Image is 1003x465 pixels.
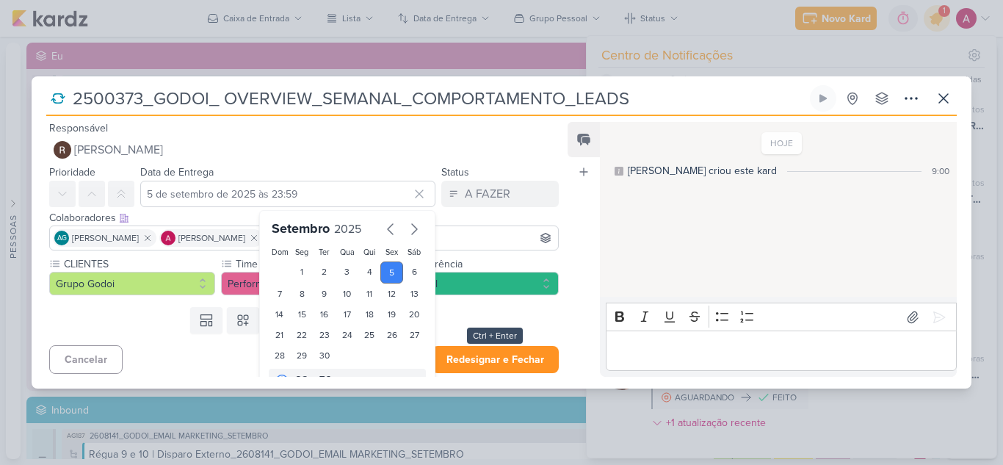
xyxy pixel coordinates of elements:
[140,166,214,179] label: Data de Entrega
[54,141,71,159] img: Rafael Dornelles
[161,231,175,245] img: Alessandra Gomes
[74,141,163,159] span: [PERSON_NAME]
[314,262,336,284] div: 2
[49,345,123,374] button: Cancelar
[432,346,559,373] button: Redesignar e Fechar
[380,262,403,284] div: 5
[314,304,336,325] div: 16
[49,166,95,179] label: Prioridade
[178,231,245,245] span: [PERSON_NAME]
[817,93,829,104] div: Ligar relógio
[291,262,314,284] div: 1
[358,284,381,304] div: 11
[291,345,314,366] div: 29
[358,262,381,284] div: 4
[334,222,361,237] span: 2025
[269,325,292,345] div: 21
[380,284,403,304] div: 12
[338,247,355,259] div: Qua
[291,284,314,304] div: 8
[291,325,314,345] div: 22
[314,284,336,304] div: 9
[62,256,215,272] label: CLIENTES
[406,247,423,259] div: Sáb
[380,304,403,325] div: 19
[294,247,311,259] div: Seg
[68,85,807,112] input: Kard Sem Título
[272,247,289,259] div: Dom
[269,284,292,304] div: 7
[358,304,381,325] div: 18
[403,284,426,304] div: 13
[628,163,777,179] div: [PERSON_NAME] criou este kard
[57,235,67,242] p: AG
[932,165,949,178] div: 9:00
[314,325,336,345] div: 23
[393,272,559,295] button: Semanal
[221,272,387,295] button: Performance
[441,166,469,179] label: Status
[140,181,435,207] input: Select a date
[336,262,358,284] div: 3
[54,231,69,245] div: Aline Gimenez Graciano
[403,262,426,284] div: 6
[465,185,510,203] div: A FAZER
[49,272,215,295] button: Grupo Godoi
[336,325,358,345] div: 24
[49,137,559,163] button: [PERSON_NAME]
[314,345,336,366] div: 30
[291,304,314,325] div: 15
[361,247,378,259] div: Qui
[72,231,139,245] span: [PERSON_NAME]
[606,303,957,331] div: Editor toolbar
[467,328,523,344] div: Ctrl + Enter
[313,372,316,389] div: :
[406,256,559,272] label: Recorrência
[358,325,381,345] div: 25
[606,331,957,371] div: Editor editing area: main
[403,304,426,325] div: 20
[380,325,403,345] div: 26
[380,375,420,386] div: GMT-03:00
[336,304,358,325] div: 17
[441,181,559,207] button: A FAZER
[234,256,387,272] label: Time
[269,345,292,366] div: 28
[316,247,333,259] div: Ter
[49,210,559,226] div: Colaboradores
[272,220,330,237] span: Setembro
[336,284,358,304] div: 10
[383,247,400,259] div: Sex
[269,304,292,325] div: 14
[49,122,108,134] label: Responsável
[403,325,426,345] div: 27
